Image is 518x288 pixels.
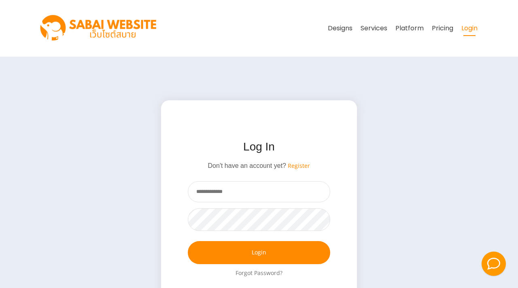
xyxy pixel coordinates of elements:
[391,21,428,36] a: Platform
[188,241,330,264] a: Log In
[482,252,506,276] button: Facebook Messenger Chat
[457,21,482,36] a: Login
[324,21,357,36] a: Designs
[36,6,161,51] img: SabaiWebsite
[288,162,310,169] a: Register
[357,21,391,36] a: Services
[188,141,330,152] h2: Log In
[188,270,330,276] a: Forgot Password?
[208,162,286,169] span: Don't have an account yet?
[428,21,457,36] a: Pricing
